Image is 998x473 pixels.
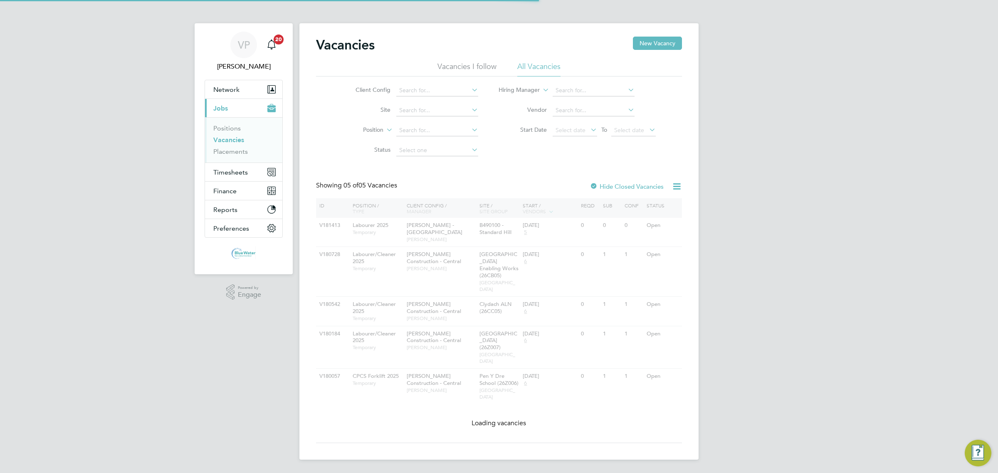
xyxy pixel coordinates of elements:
a: 20 [263,32,280,58]
button: Engage Resource Center [965,440,991,466]
span: Engage [238,291,261,298]
button: New Vacancy [633,37,682,50]
li: Vacancies I follow [437,62,497,76]
input: Search for... [396,105,478,116]
a: VP[PERSON_NAME] [205,32,283,71]
button: Preferences [205,219,282,237]
input: Search for... [396,125,478,136]
span: To [599,124,610,135]
div: Jobs [205,117,282,163]
label: Position [336,126,383,134]
div: Showing [316,181,399,190]
span: 05 of [343,181,358,190]
span: Preferences [213,224,249,232]
input: Search for... [553,105,635,116]
label: Status [343,146,390,153]
span: Reports [213,206,237,214]
span: Timesheets [213,168,248,176]
label: Start Date [499,126,547,133]
a: Placements [213,148,248,155]
label: Hiring Manager [492,86,540,94]
input: Select one [396,145,478,156]
a: Vacancies [213,136,244,144]
button: Reports [205,200,282,219]
span: 20 [274,34,284,44]
span: Victoria Price [205,62,283,71]
span: Jobs [213,104,228,112]
span: Network [213,86,240,94]
img: bluewaterwales-logo-retina.png [232,246,256,259]
span: Finance [213,187,237,195]
span: Powered by [238,284,261,291]
button: Timesheets [205,163,282,181]
label: Hide Closed Vacancies [590,182,664,190]
h2: Vacancies [316,37,375,53]
button: Network [205,80,282,99]
button: Finance [205,182,282,200]
button: Jobs [205,99,282,117]
span: 05 Vacancies [343,181,397,190]
li: All Vacancies [517,62,561,76]
a: Positions [213,124,241,132]
input: Search for... [396,85,478,96]
span: Select date [556,126,585,134]
nav: Main navigation [195,23,293,274]
a: Powered byEngage [226,284,262,300]
span: Select date [614,126,644,134]
label: Client Config [343,86,390,94]
a: Go to home page [205,246,283,259]
label: Site [343,106,390,113]
input: Search for... [553,85,635,96]
label: Vendor [499,106,547,113]
span: VP [238,39,250,50]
